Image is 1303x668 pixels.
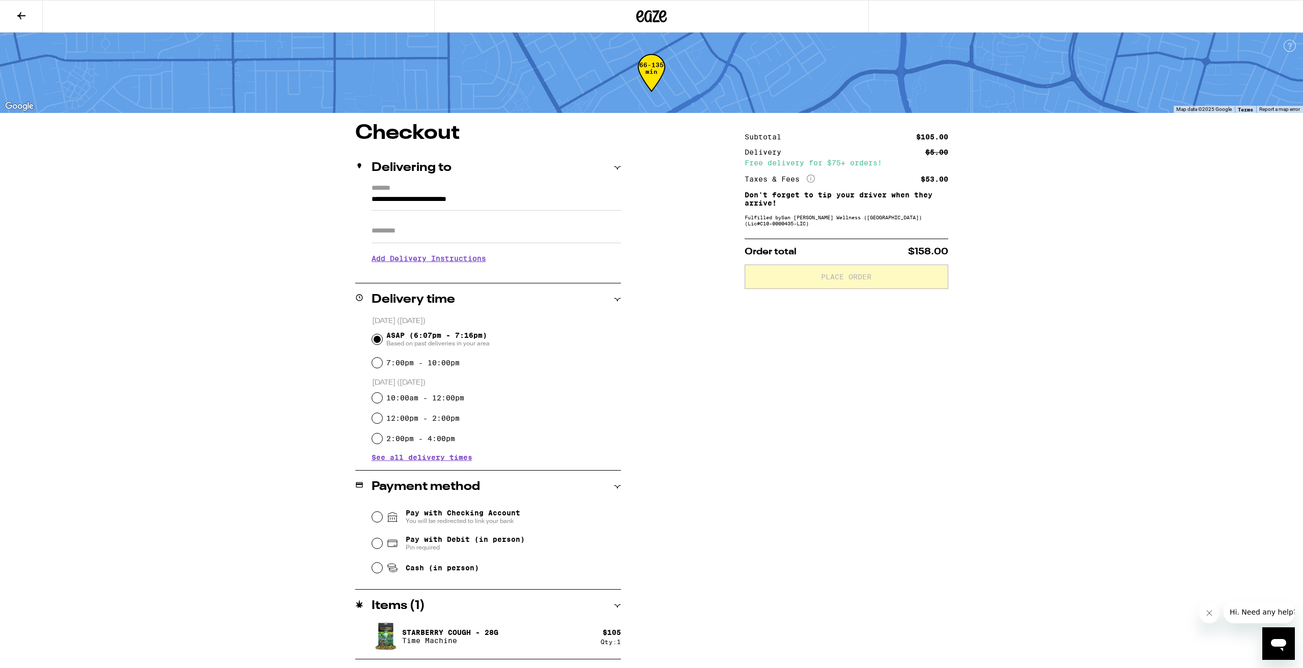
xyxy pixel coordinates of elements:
[372,622,400,651] img: Starberry Cough - 28g
[402,628,498,636] p: Starberry Cough - 28g
[372,454,472,461] button: See all delivery times
[372,247,621,270] h3: Add Delivery Instructions
[601,638,621,645] div: Qty: 1
[908,247,948,256] span: $158.00
[3,100,36,113] img: Google
[745,159,948,166] div: Free delivery for $75+ orders!
[745,214,948,226] div: Fulfilled by San [PERSON_NAME] Wellness ([GEOGRAPHIC_DATA]) (Lic# C10-0000435-LIC )
[372,378,621,388] p: [DATE] ([DATE])
[386,434,455,443] label: 2:00pm - 4:00pm
[386,331,490,347] span: ASAP (6:07pm - 7:16pm)
[1262,627,1295,660] iframe: Button to launch messaging window
[386,359,460,367] label: 7:00pm - 10:00pm
[745,247,797,256] span: Order total
[745,149,788,156] div: Delivery
[6,7,73,15] span: Hi. Need any help?
[406,509,520,525] span: Pay with Checking Account
[406,517,520,525] span: You will be redirected to link your bank
[921,176,948,183] div: $53.00
[386,414,460,422] label: 12:00pm - 2:00pm
[406,543,525,551] span: Pin required
[372,162,451,174] h2: Delivering to
[638,62,665,100] div: 66-135 min
[355,123,621,143] h1: Checkout
[406,564,479,572] span: Cash (in person)
[3,100,36,113] a: Open this area in Google Maps (opens a new window)
[821,273,871,280] span: Place Order
[386,339,490,347] span: Based on past deliveries in your area
[406,535,525,543] span: Pay with Debit (in person)
[925,149,948,156] div: $5.00
[372,316,621,326] p: [DATE] ([DATE])
[1238,106,1253,112] a: Terms
[1259,106,1300,112] a: Report a map error
[1224,601,1295,623] iframe: Message from company
[745,191,948,207] p: Don't forget to tip your driver when they arrive!
[402,636,498,645] p: Time Machine
[1199,603,1220,623] iframe: Close message
[386,394,464,402] label: 10:00am - 12:00pm
[372,270,621,278] p: We'll contact you at [PHONE_NUMBER] when we arrive
[603,628,621,636] div: $ 105
[745,175,815,184] div: Taxes & Fees
[372,600,425,612] h2: Items ( 1 )
[745,133,788,140] div: Subtotal
[1176,106,1232,112] span: Map data ©2025 Google
[372,294,455,306] h2: Delivery time
[916,133,948,140] div: $105.00
[745,265,948,289] button: Place Order
[372,481,480,493] h2: Payment method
